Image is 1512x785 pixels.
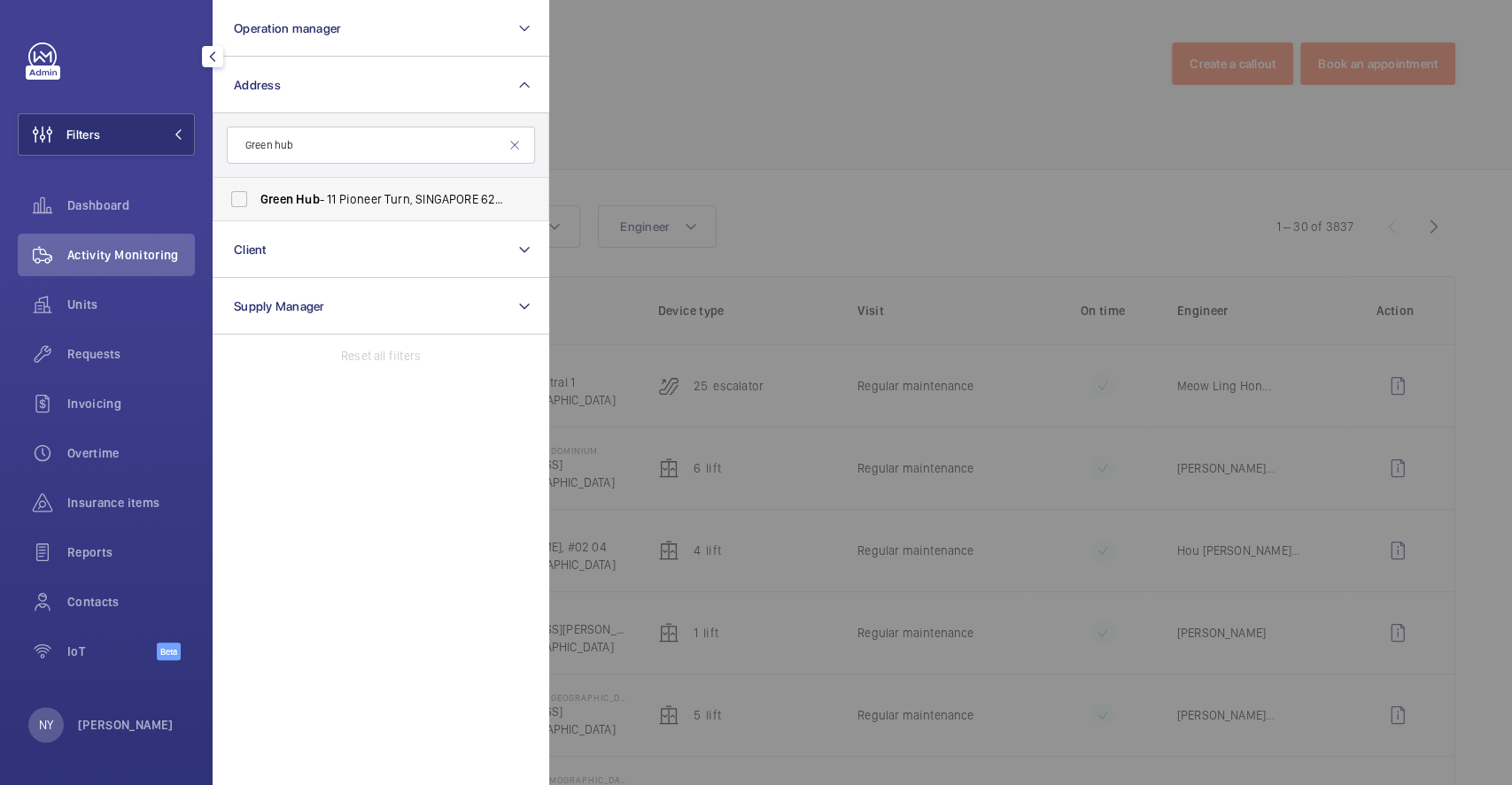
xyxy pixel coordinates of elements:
button: Filters [18,113,195,156]
span: Contacts [67,593,195,611]
span: Beta [157,643,181,660]
span: Overtime [67,444,195,462]
span: Units [67,296,195,313]
span: IoT [67,643,157,660]
span: Filters [66,126,100,143]
span: Reports [67,543,195,561]
span: Dashboard [67,196,195,214]
span: Invoicing [67,395,195,412]
span: Activity Monitoring [67,246,195,264]
p: [PERSON_NAME] [78,716,174,734]
span: Requests [67,345,195,363]
span: Insurance items [67,494,195,512]
p: NY [39,716,53,734]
